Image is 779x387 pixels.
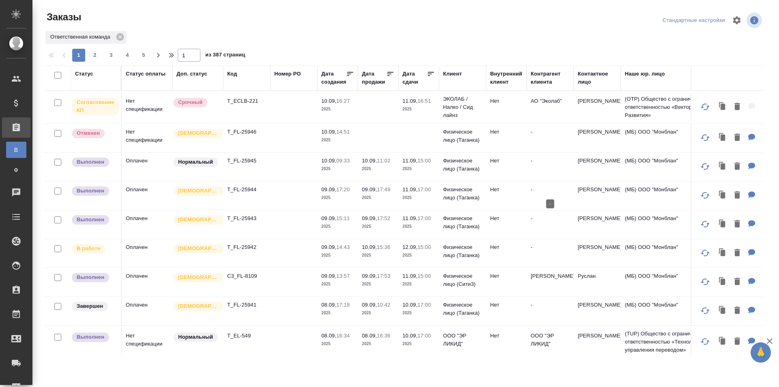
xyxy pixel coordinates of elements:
button: Клонировать [715,187,730,204]
p: 17:00 [417,215,431,221]
div: Контактное лицо [578,70,617,86]
p: 2025 [402,223,435,231]
p: [DEMOGRAPHIC_DATA] [178,129,219,137]
p: Нет [490,243,523,251]
p: 09.09, [362,215,377,221]
p: 08.09, [362,333,377,339]
p: T_FL-25942 [227,243,266,251]
span: 3 [105,51,118,59]
p: 10.09, [321,98,336,104]
button: Клонировать [715,333,730,350]
p: Физическое лицо (Таганка) [443,214,482,231]
p: 09.09, [321,244,336,250]
p: 08.09, [321,302,336,308]
p: [DEMOGRAPHIC_DATA] [178,302,219,310]
div: Номер PO [274,70,301,78]
p: 09.09, [362,273,377,279]
p: 15:36 [377,244,390,250]
p: T_FL-25943 [227,214,266,223]
div: split button [661,14,727,27]
button: Удалить [730,333,744,350]
div: Выставляет КМ при направлении счета или после выполнения всех работ/сдачи заказа клиенту. Окончат... [71,301,117,312]
td: Оплачен [122,268,172,296]
p: 2025 [402,194,435,202]
button: Удалить [730,274,744,290]
td: (МБ) ООО "Монблан" [621,182,718,210]
p: 2025 [321,251,354,259]
p: Нет [490,332,523,340]
p: 16:51 [417,98,431,104]
p: Физическое лицо (Таганка) [443,128,482,144]
p: Нет [490,97,523,105]
p: Физическое лицо (Таганка) [443,157,482,173]
button: 🙏 [751,342,771,363]
p: 17:52 [377,215,390,221]
p: Нет [490,272,523,280]
button: Удалить [730,187,744,204]
p: 09:33 [336,158,350,164]
button: 5 [137,49,150,62]
button: 2 [88,49,101,62]
p: 2025 [402,105,435,113]
div: Выставляется автоматически для первых 3 заказов нового контактного лица. Особое внимание [172,301,219,312]
p: - [531,157,570,165]
div: Статус [75,70,93,78]
p: 16:36 [377,333,390,339]
p: ООО "ЭР ЛИКИД" [531,332,570,348]
div: Выставляется автоматически, если на указанный объем услуг необходимо больше времени в стандартном... [172,97,219,108]
p: Выполнен [77,333,104,341]
div: Выставляется автоматически для первых 3 заказов нового контактного лица. Особое внимание [172,186,219,197]
div: Дата продажи [362,70,386,86]
td: [PERSON_NAME] [574,210,621,239]
p: Нет [490,128,523,136]
p: Физическое лицо (Таганка) [443,301,482,317]
p: [DEMOGRAPHIC_DATA] [178,244,219,253]
a: Ф [6,162,26,178]
p: 2025 [362,340,394,348]
td: (МБ) ООО "Монблан" [621,297,718,325]
td: Руслан [574,268,621,296]
p: 10:42 [377,302,390,308]
p: 10.09, [362,158,377,164]
button: Клонировать [715,303,730,319]
p: 2025 [402,251,435,259]
td: Оплачен [122,297,172,325]
td: [PERSON_NAME] [574,182,621,210]
p: [DEMOGRAPHIC_DATA] [178,216,219,224]
button: Удалить [730,245,744,262]
div: Наше юр. лицо [625,70,665,78]
p: C3_FL-8109 [227,272,266,280]
p: 2025 [321,223,354,231]
p: Нет [490,301,523,309]
p: 2025 [402,309,435,317]
span: В [10,146,22,154]
p: 17:20 [336,186,350,192]
p: 2025 [402,340,435,348]
p: 2025 [362,251,394,259]
p: Нет [490,186,523,194]
p: T_FL-25945 [227,157,266,165]
div: Доп. статус [176,70,207,78]
span: Ф [10,166,22,174]
button: 4 [121,49,134,62]
p: 2025 [402,280,435,288]
p: 2025 [321,340,354,348]
p: 10.09, [321,158,336,164]
p: Согласование КП [77,98,114,115]
p: 09.09, [321,215,336,221]
p: - [531,301,570,309]
button: Обновить [695,272,715,292]
p: 09.09, [321,186,336,192]
p: - [531,243,570,251]
td: Нет спецификации [122,328,172,356]
td: Нет спецификации [122,93,172,121]
span: 5 [137,51,150,59]
div: Выставляет ПМ после принятия заказа от КМа [71,243,117,254]
td: [PERSON_NAME] [574,153,621,181]
p: Выполнен [77,273,104,281]
p: Выполнен [77,158,104,166]
div: Дата создания [321,70,346,86]
p: 11:02 [377,158,390,164]
p: 2025 [321,136,354,144]
div: Дата сдачи [402,70,427,86]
